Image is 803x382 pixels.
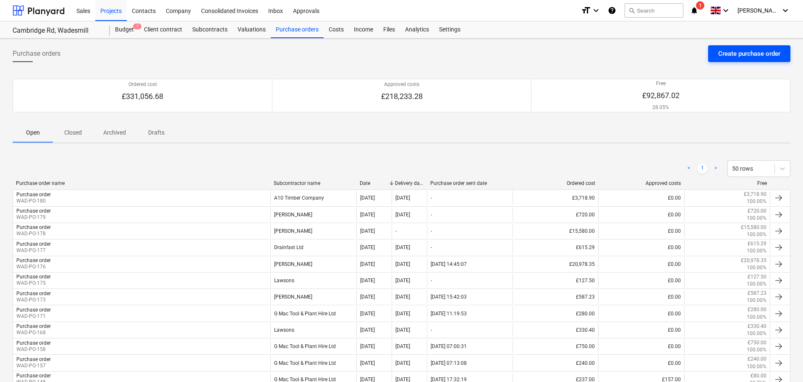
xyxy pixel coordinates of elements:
p: 100.00% [747,297,766,304]
div: £0.00 [598,323,684,337]
div: £0.00 [598,290,684,304]
div: Budget [110,21,139,38]
div: [DATE] [360,311,375,317]
p: £80.00 [751,372,766,379]
div: [PERSON_NAME] [270,257,356,271]
span: Purchase orders [13,49,60,59]
div: Income [349,21,378,38]
a: Next page [711,164,721,174]
div: [DATE] [395,244,410,250]
span: 1 [133,23,141,29]
div: [DATE] [395,195,410,201]
div: [DATE] [395,311,410,317]
div: [DATE] [395,294,410,300]
p: 100.00% [747,314,766,321]
p: WAD-PO-178 [16,230,51,237]
p: £615.29 [748,240,766,247]
a: Costs [324,21,349,38]
p: 100.00% [747,215,766,222]
div: £127.50 [513,273,598,288]
p: WAD-PO-171 [16,313,51,320]
div: [DATE] [360,228,375,234]
div: Purchase order [16,356,51,362]
p: WAD-PO-168 [16,329,51,336]
div: - [431,278,432,283]
span: search [628,7,635,14]
a: Analytics [400,21,434,38]
div: £3,718.90 [513,191,598,205]
p: £20,978.35 [741,257,766,264]
div: Purchase order [16,323,51,329]
p: 100.00% [747,231,766,238]
p: Drafts [146,128,166,137]
div: £615.29 [513,240,598,255]
button: Create purchase order [708,45,790,62]
div: £720.00 [513,208,598,222]
p: WAD-PO-176 [16,263,51,270]
div: G Mac Tool & Plant Hire Ltd [270,356,356,370]
div: [DATE] [360,327,375,333]
p: £127.50 [748,273,766,281]
div: [DATE] [395,212,410,218]
div: [DATE] 07:00:31 [431,343,467,349]
div: [DATE] [360,360,375,366]
i: format_size [581,5,591,16]
div: Purchase order [16,373,51,379]
p: WAD-PO-157 [16,362,51,369]
div: Cambridge Rd, Wadesmill [13,26,100,35]
a: Valuations [233,21,271,38]
div: Purchase order [16,224,51,230]
div: £0.00 [598,306,684,320]
p: Ordered cost [122,81,163,88]
iframe: Chat Widget [761,342,803,382]
p: £587.23 [748,290,766,297]
p: Approved costs [381,81,423,88]
a: Subcontracts [187,21,233,38]
p: 100.00% [747,330,766,337]
p: WAD-PO-180 [16,197,51,205]
div: Purchase order name [16,180,267,186]
a: Budget1 [110,21,139,38]
div: [DATE] [395,327,410,333]
p: £280.00 [748,306,766,313]
div: £0.00 [598,208,684,222]
p: Free [642,80,680,87]
div: £15,580.00 [513,224,598,238]
p: £3,718.90 [744,191,766,198]
div: Create purchase order [718,48,780,59]
div: Approved costs [602,180,681,186]
p: WAD-PO-158 [16,346,51,353]
div: - [431,195,432,201]
div: [DATE] 14:45:07 [431,261,467,267]
div: [DATE] [360,195,375,201]
div: Lawsons [270,323,356,337]
a: Previous page [684,164,694,174]
p: 100.00% [747,198,766,205]
div: [PERSON_NAME] [270,290,356,304]
p: 100.00% [747,346,766,353]
div: - [431,327,432,333]
div: Files [378,21,400,38]
div: [DATE] [360,244,375,250]
div: £240.00 [513,356,598,370]
div: [DATE] [360,294,375,300]
div: [DATE] [360,278,375,283]
a: Purchase orders [271,21,324,38]
a: Client contract [139,21,187,38]
p: £240.00 [748,356,766,363]
div: £587.23 [513,290,598,304]
p: 28.05% [642,104,680,111]
p: Open [23,128,43,137]
div: G Mac Tool & Plant Hire Ltd [270,339,356,353]
div: Purchase order [16,208,51,214]
div: [DATE] 07:13:08 [431,360,467,366]
p: £92,867.02 [642,91,680,101]
div: £20,978.35 [513,257,598,271]
i: keyboard_arrow_down [591,5,601,16]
